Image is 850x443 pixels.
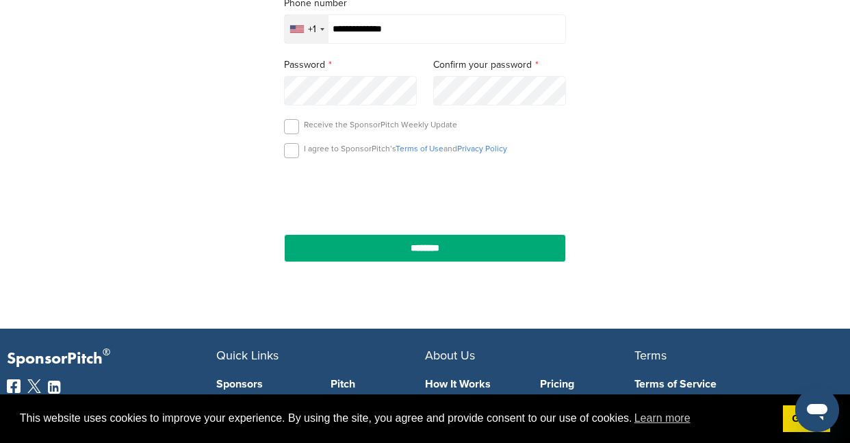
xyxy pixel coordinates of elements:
p: I agree to SponsorPitch’s and [304,143,507,154]
iframe: Button to launch messaging window [795,388,839,432]
a: learn more about cookies [632,408,693,429]
div: Selected country [285,15,329,43]
span: Quick Links [216,348,279,363]
a: Terms of Service [634,379,823,390]
img: Facebook [7,379,21,393]
span: About Us [425,348,475,363]
span: Terms [634,348,667,363]
label: Password [284,58,417,73]
a: Pitch [331,379,425,390]
a: How It Works [425,379,519,390]
span: This website uses cookies to improve your experience. By using the site, you agree and provide co... [20,408,772,429]
a: Terms of Use [396,144,443,153]
span: ® [103,344,110,361]
a: Pricing [540,379,634,390]
label: Confirm your password [433,58,566,73]
a: Privacy Policy [457,144,507,153]
p: SponsorPitch [7,349,216,369]
img: Twitter [27,379,41,393]
p: Receive the SponsorPitch Weekly Update [304,119,457,130]
a: Sponsors [216,379,311,390]
a: dismiss cookie message [783,405,830,433]
div: +1 [308,25,316,34]
iframe: reCAPTCHA [347,174,503,214]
